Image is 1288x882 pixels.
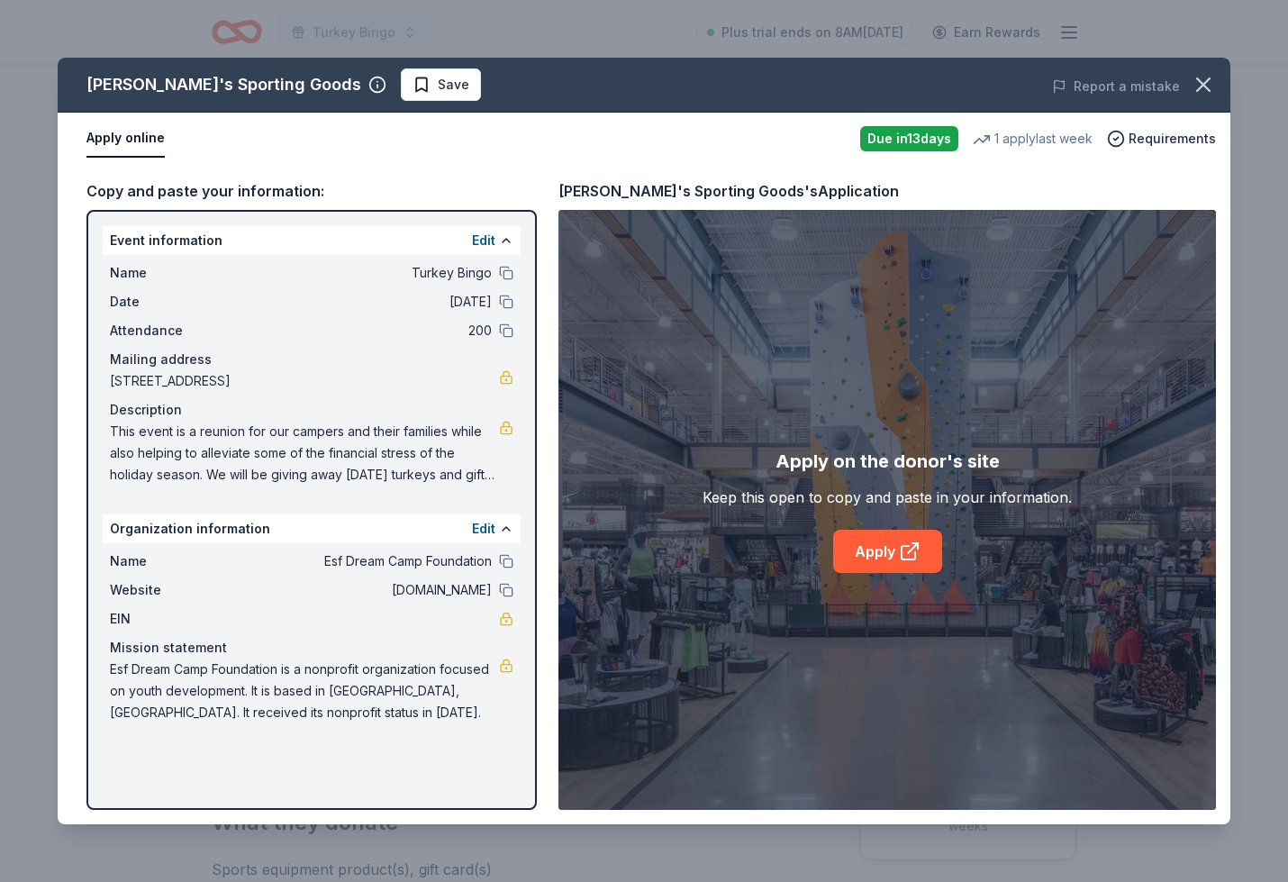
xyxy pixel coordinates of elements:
[86,179,537,203] div: Copy and paste your information:
[401,68,481,101] button: Save
[110,608,231,630] span: EIN
[1052,76,1180,97] button: Report a mistake
[438,74,469,95] span: Save
[472,230,495,251] button: Edit
[860,126,958,151] div: Due in 13 days
[231,291,492,313] span: [DATE]
[110,399,513,421] div: Description
[110,421,499,486] span: This event is a reunion for our campers and their families while also helping to alleviate some o...
[558,179,899,203] div: [PERSON_NAME]'s Sporting Goods's Application
[110,550,231,572] span: Name
[472,518,495,540] button: Edit
[110,320,231,341] span: Attendance
[1107,128,1216,150] button: Requirements
[231,579,492,601] span: [DOMAIN_NAME]
[703,486,1072,508] div: Keep this open to copy and paste in your information.
[110,370,499,392] span: [STREET_ADDRESS]
[110,637,513,659] div: Mission statement
[110,659,499,723] span: Esf Dream Camp Foundation is a nonprofit organization focused on youth development. It is based i...
[231,320,492,341] span: 200
[231,550,492,572] span: Esf Dream Camp Foundation
[110,262,231,284] span: Name
[776,447,1000,476] div: Apply on the donor's site
[973,128,1093,150] div: 1 apply last week
[86,120,165,158] button: Apply online
[1129,128,1216,150] span: Requirements
[110,349,513,370] div: Mailing address
[110,579,231,601] span: Website
[86,70,361,99] div: [PERSON_NAME]'s Sporting Goods
[833,530,942,573] a: Apply
[103,226,521,255] div: Event information
[110,291,231,313] span: Date
[103,514,521,543] div: Organization information
[231,262,492,284] span: Turkey Bingo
